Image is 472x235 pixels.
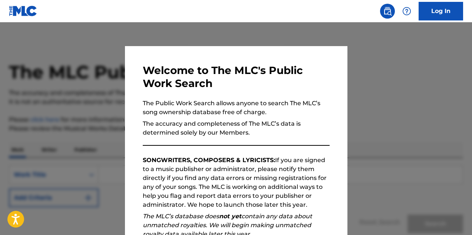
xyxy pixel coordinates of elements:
p: The Public Work Search allows anyone to search The MLC’s song ownership database free of charge. [143,99,330,117]
div: Help [399,4,414,19]
p: If you are signed to a music publisher or administrator, please notify them directly if you find ... [143,156,330,209]
p: The accuracy and completeness of The MLC’s data is determined solely by our Members. [143,119,330,137]
strong: not yet [219,213,241,220]
img: search [383,7,392,16]
img: MLC Logo [9,6,37,16]
strong: SONGWRITERS, COMPOSERS & LYRICISTS: [143,157,275,164]
img: help [402,7,411,16]
a: Log In [419,2,463,20]
h3: Welcome to The MLC's Public Work Search [143,64,330,90]
a: Public Search [380,4,395,19]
